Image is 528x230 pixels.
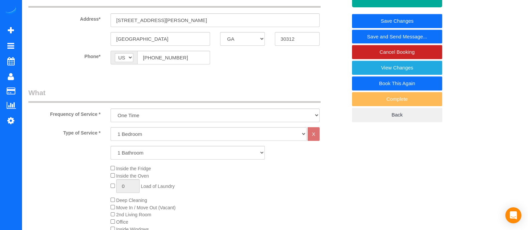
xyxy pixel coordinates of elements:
[116,173,149,179] span: Inside the Oven
[352,108,442,122] a: Back
[141,184,175,189] span: Load of Laundry
[505,207,521,223] div: Open Intercom Messenger
[352,14,442,28] a: Save Changes
[23,13,106,22] label: Address*
[352,76,442,90] a: Book This Again
[352,61,442,75] a: View Changes
[28,88,321,103] legend: What
[4,7,17,16] img: Automaid Logo
[137,51,210,64] input: Phone*
[23,51,106,60] label: Phone*
[352,45,442,59] a: Cancel Booking
[116,212,151,217] span: 2nd Living Room
[116,166,151,171] span: Inside the Fridge
[111,32,210,46] input: City*
[116,219,128,225] span: Office
[116,198,147,203] span: Deep Cleaning
[352,30,442,44] a: Save and Send Message...
[275,32,320,46] input: Zip Code*
[23,108,106,118] label: Frequency of Service *
[23,127,106,136] label: Type of Service *
[116,205,176,210] span: Move In / Move Out (Vacant)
